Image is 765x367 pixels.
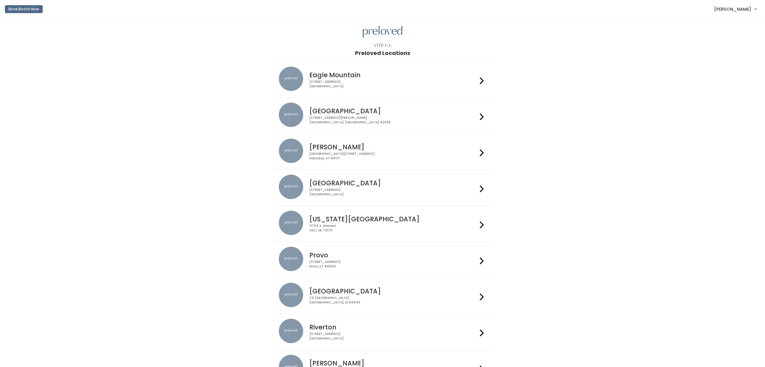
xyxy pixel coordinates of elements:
[355,50,410,56] h1: Preloved Locations
[279,247,303,271] img: preloved location
[309,288,477,295] h4: [GEOGRAPHIC_DATA]
[309,116,477,125] div: [STREET_ADDRESS][PERSON_NAME] [GEOGRAPHIC_DATA], [GEOGRAPHIC_DATA] 62025
[309,152,477,161] div: [GEOGRAPHIC_DATA][STREET_ADDRESS] Holladay, UT 84117
[309,224,477,233] div: 11704 S. Western OKC, OK 73170
[309,107,477,114] h4: [GEOGRAPHIC_DATA]
[309,180,477,187] h4: [GEOGRAPHIC_DATA]
[309,144,477,151] h4: [PERSON_NAME]
[309,216,477,223] h4: [US_STATE][GEOGRAPHIC_DATA]
[309,360,477,367] h4: [PERSON_NAME]
[309,324,477,331] h4: Riverton
[279,103,303,127] img: preloved location
[5,5,43,13] button: Book Booth Now
[279,211,303,235] img: preloved location
[708,2,763,16] a: [PERSON_NAME]
[279,319,486,345] a: preloved location Riverton [STREET_ADDRESS][GEOGRAPHIC_DATA]
[5,2,43,16] a: Book Booth Now
[309,252,477,259] h4: Provo
[279,283,486,309] a: preloved location [GEOGRAPHIC_DATA] 24 [GEOGRAPHIC_DATA][GEOGRAPHIC_DATA], ID 83440
[309,188,477,197] div: [STREET_ADDRESS] [GEOGRAPHIC_DATA]
[279,175,486,201] a: preloved location [GEOGRAPHIC_DATA] [STREET_ADDRESS][GEOGRAPHIC_DATA]
[309,71,477,78] h4: Eagle Mountain
[363,26,402,38] img: preloved logo
[279,247,486,273] a: preloved location Provo [STREET_ADDRESS]Provo, UT 84604
[279,283,303,307] img: preloved location
[279,67,303,91] img: preloved location
[279,175,303,199] img: preloved location
[279,103,486,129] a: preloved location [GEOGRAPHIC_DATA] [STREET_ADDRESS][PERSON_NAME][GEOGRAPHIC_DATA], [GEOGRAPHIC_D...
[714,6,751,13] span: [PERSON_NAME]
[309,332,477,341] div: [STREET_ADDRESS] [GEOGRAPHIC_DATA]
[309,260,477,269] div: [STREET_ADDRESS] Provo, UT 84604
[374,42,392,49] div: Step 1/3:
[309,296,477,305] div: 24 [GEOGRAPHIC_DATA] [GEOGRAPHIC_DATA], ID 83440
[279,211,486,237] a: preloved location [US_STATE][GEOGRAPHIC_DATA] 11704 S. WesternOKC, OK 73170
[279,139,303,163] img: preloved location
[309,80,477,89] div: [STREET_ADDRESS] [GEOGRAPHIC_DATA]
[279,67,486,93] a: preloved location Eagle Mountain [STREET_ADDRESS][GEOGRAPHIC_DATA]
[279,139,486,165] a: preloved location [PERSON_NAME] [GEOGRAPHIC_DATA][STREET_ADDRESS]Holladay, UT 84117
[279,319,303,343] img: preloved location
